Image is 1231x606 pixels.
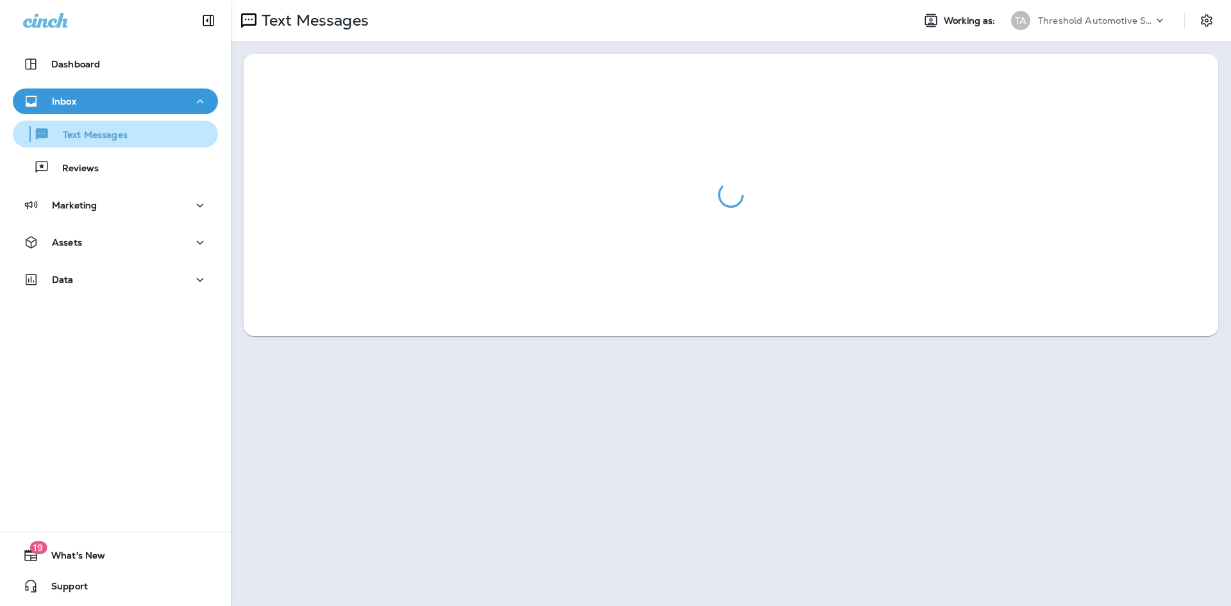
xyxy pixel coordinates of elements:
[256,11,369,30] p: Text Messages
[51,59,100,69] p: Dashboard
[1011,11,1030,30] div: TA
[190,8,226,33] button: Collapse Sidebar
[13,573,218,599] button: Support
[944,15,998,26] span: Working as:
[1195,9,1218,32] button: Settings
[52,200,97,210] p: Marketing
[1038,15,1153,26] p: Threshold Automotive Service dba Grease Monkey
[13,230,218,255] button: Assets
[49,163,99,175] p: Reviews
[52,274,74,285] p: Data
[38,581,88,596] span: Support
[13,121,218,147] button: Text Messages
[29,541,47,554] span: 19
[13,154,218,181] button: Reviews
[13,192,218,218] button: Marketing
[13,88,218,114] button: Inbox
[50,130,128,142] p: Text Messages
[13,267,218,292] button: Data
[52,96,76,106] p: Inbox
[13,543,218,568] button: 19What's New
[38,550,105,566] span: What's New
[13,51,218,77] button: Dashboard
[52,237,82,248] p: Assets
